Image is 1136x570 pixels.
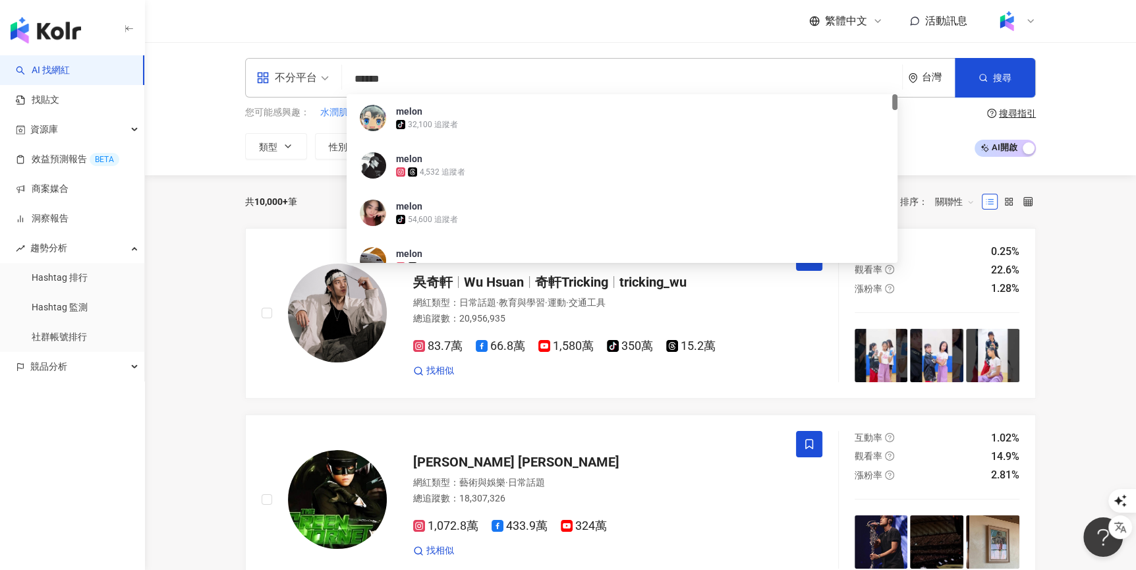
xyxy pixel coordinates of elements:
button: 性別 [315,133,377,159]
div: 網紅類型 ： [413,297,780,310]
span: 互動率 [855,432,882,443]
span: tricking_wu [619,274,687,290]
div: 網紅類型 ： [413,476,780,490]
span: appstore [256,71,270,84]
span: 性別 [329,142,347,152]
div: 0.25% [991,244,1019,259]
img: KOL Avatar [288,450,387,549]
div: 22.6% [991,263,1019,277]
span: 漲粉率 [855,470,882,480]
span: 10,000+ [254,196,288,207]
span: 日常話題 [508,477,545,488]
span: question-circle [987,109,996,118]
a: 社群帳號排行 [32,331,87,344]
span: 趨勢分析 [30,233,67,263]
span: 觀看率 [855,264,882,275]
span: · [566,297,569,308]
span: · [505,477,508,488]
span: 83.7萬 [413,339,463,353]
img: post-image [966,329,1019,382]
span: 1,072.8萬 [413,519,478,533]
span: 類型 [259,142,277,152]
a: 商案媒合 [16,183,69,196]
span: 您可能感興趣： [245,106,310,119]
img: KOL Avatar [360,105,386,131]
img: post-image [910,515,963,569]
div: 4,532 追蹤者 [420,167,465,178]
div: 1.02% [991,431,1019,445]
span: 奇軒Tricking [535,274,608,290]
span: 找相似 [426,544,454,557]
div: 32,100 追蹤者 [408,119,458,130]
div: 不分平台 [256,67,317,88]
div: melon [396,152,422,165]
img: post-image [855,515,908,569]
div: 總追蹤數 ： 20,956,935 [413,312,780,326]
span: rise [16,244,25,253]
div: 1.28% [991,281,1019,296]
span: question-circle [885,265,894,274]
span: question-circle [885,451,894,461]
div: 共 筆 [245,196,297,207]
span: 找相似 [426,364,454,378]
img: Kolr%20app%20icon%20%281%29.png [994,9,1019,34]
button: 類型 [245,133,307,159]
div: 2.81% [991,468,1019,482]
div: 14.9% [991,449,1019,464]
a: searchAI 找網紅 [16,64,70,77]
img: KOL Avatar [288,264,387,362]
a: 效益預測報告BETA [16,153,119,166]
div: 排序： [900,191,982,212]
img: post-image [855,329,908,382]
span: · [496,297,499,308]
a: 找相似 [413,544,454,557]
button: 搜尋 [955,58,1035,98]
a: 找貼文 [16,94,59,107]
a: Hashtag 監測 [32,301,88,314]
span: 關聯性 [935,191,975,212]
img: post-image [910,329,963,382]
a: KOL Avatar吳奇軒Wu Hsuan奇軒Trickingtricking_wu網紅類型：日常話題·教育與學習·運動·交通工具總追蹤數：20,956,93583.7萬66.8萬1,580萬3... [245,228,1036,399]
span: 漲粉率 [855,283,882,294]
span: 日常話題 [459,297,496,308]
span: 水潤肌膚保濕管理 [320,106,394,119]
span: 搜尋 [993,72,1011,83]
div: 1,286 追蹤者 [420,262,465,273]
span: 教育與學習 [499,297,545,308]
span: 資源庫 [30,115,58,144]
div: melon [396,247,422,260]
span: question-circle [885,284,894,293]
button: 水潤肌膚保濕管理 [320,105,395,120]
span: 交通工具 [569,297,606,308]
span: 1,580萬 [538,339,594,353]
img: KOL Avatar [360,152,386,179]
span: 324萬 [561,519,607,533]
img: KOL Avatar [360,247,386,273]
div: 搜尋指引 [999,108,1036,119]
span: 433.9萬 [492,519,548,533]
iframe: Help Scout Beacon - Open [1083,517,1123,557]
span: environment [908,73,918,83]
div: 總追蹤數 ： 18,307,326 [413,492,780,505]
span: · [545,297,548,308]
a: Hashtag 排行 [32,271,88,285]
a: 洞察報告 [16,212,69,225]
span: 競品分析 [30,352,67,382]
span: 運動 [548,297,566,308]
span: 活動訊息 [925,14,967,27]
span: 15.2萬 [666,339,716,353]
div: 台灣 [922,72,955,83]
span: 350萬 [607,339,653,353]
img: post-image [966,515,1019,569]
img: KOL Avatar [360,200,386,226]
span: question-circle [885,433,894,442]
span: 吳奇軒 [413,274,453,290]
span: question-circle [885,470,894,480]
span: Wu Hsuan [464,274,524,290]
img: logo [11,17,81,43]
a: 找相似 [413,364,454,378]
div: melon [396,200,422,213]
span: 藝術與娛樂 [459,477,505,488]
span: [PERSON_NAME] [PERSON_NAME] [413,454,619,470]
span: 觀看率 [855,451,882,461]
